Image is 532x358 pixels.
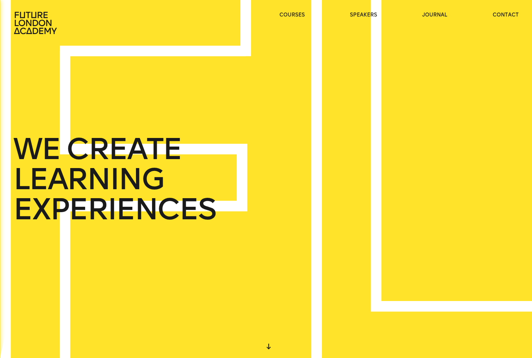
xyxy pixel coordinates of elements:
a: journal [422,11,447,19]
span: WE [13,134,60,164]
span: CREATE [67,134,182,164]
span: EXPERIENCES [13,194,216,224]
a: speakers [350,11,377,19]
a: contact [493,11,519,19]
a: courses [279,11,305,19]
span: LEARNING [13,164,164,194]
